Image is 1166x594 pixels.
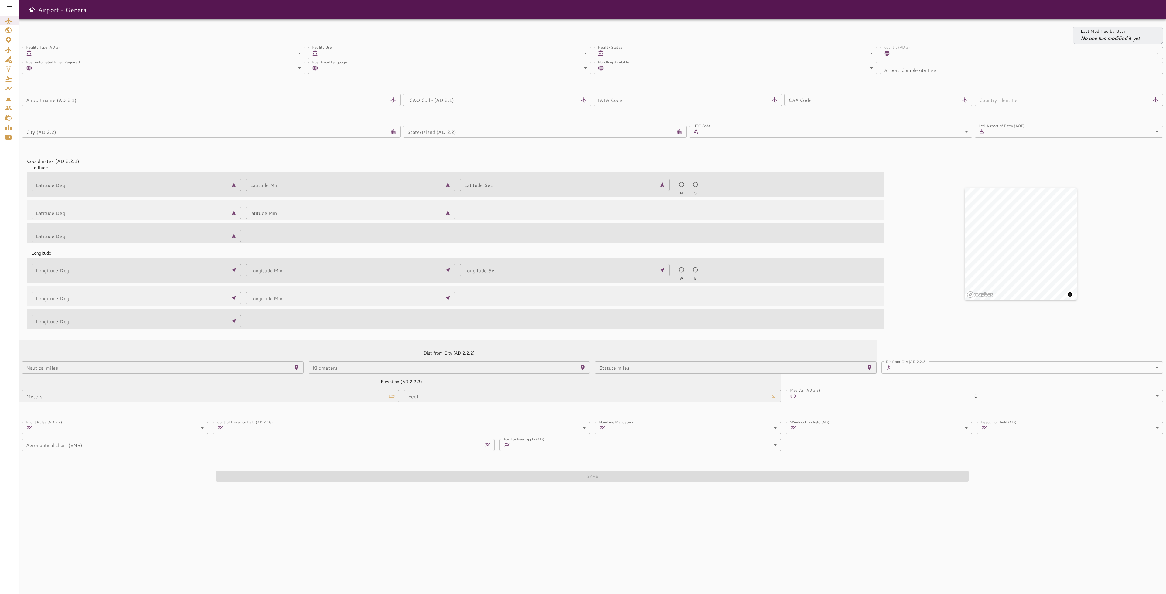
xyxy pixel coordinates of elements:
[790,387,820,392] label: Mag Var (AD 2.2)
[967,291,994,298] a: Mapbox logo
[26,4,38,16] button: Open drawer
[217,419,273,424] label: Control Tower on field (AD 2.18)
[504,436,544,441] label: Facility Fees apply (AD)
[1081,35,1140,42] p: No one has modified it yet
[886,359,927,364] label: Dir from City (AD 2.2.2)
[694,190,697,196] span: S
[799,390,1163,402] div: 0
[1081,28,1140,35] p: Last Modified by User
[26,419,62,424] label: Flight Rules (AD 2.2)
[965,188,1077,300] canvas: Map
[679,276,683,281] span: W
[694,276,697,281] span: E
[599,419,633,424] label: Handling Mandatory
[981,419,1016,424] label: Beacon on field (AD)
[424,350,475,357] h6: Dist from City (AD 2.2.2)
[27,245,884,256] div: Longitude
[598,59,629,64] label: Handling Available
[987,126,1163,138] div: ​
[26,44,60,49] label: Facility Type (AD 2)
[598,44,622,49] label: Facility Status
[381,378,422,385] h6: Elevation (AD 2.2.3)
[312,59,347,64] label: Fuel Email Language
[979,123,1025,128] label: Intl. Airport of Entry (AOE)
[27,160,884,171] div: Latitude
[693,123,710,128] label: UTC Code
[312,44,332,49] label: Facility Use
[790,419,830,424] label: Windsock on field (AD)
[680,190,683,196] span: N
[27,158,879,165] h4: Coordinates (AD 2.2.1)
[38,5,88,15] h6: Airport - General
[1066,291,1074,298] button: Toggle attribution
[884,44,910,49] label: Country (AD 2)
[26,59,80,64] label: Fuel Automated Email Required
